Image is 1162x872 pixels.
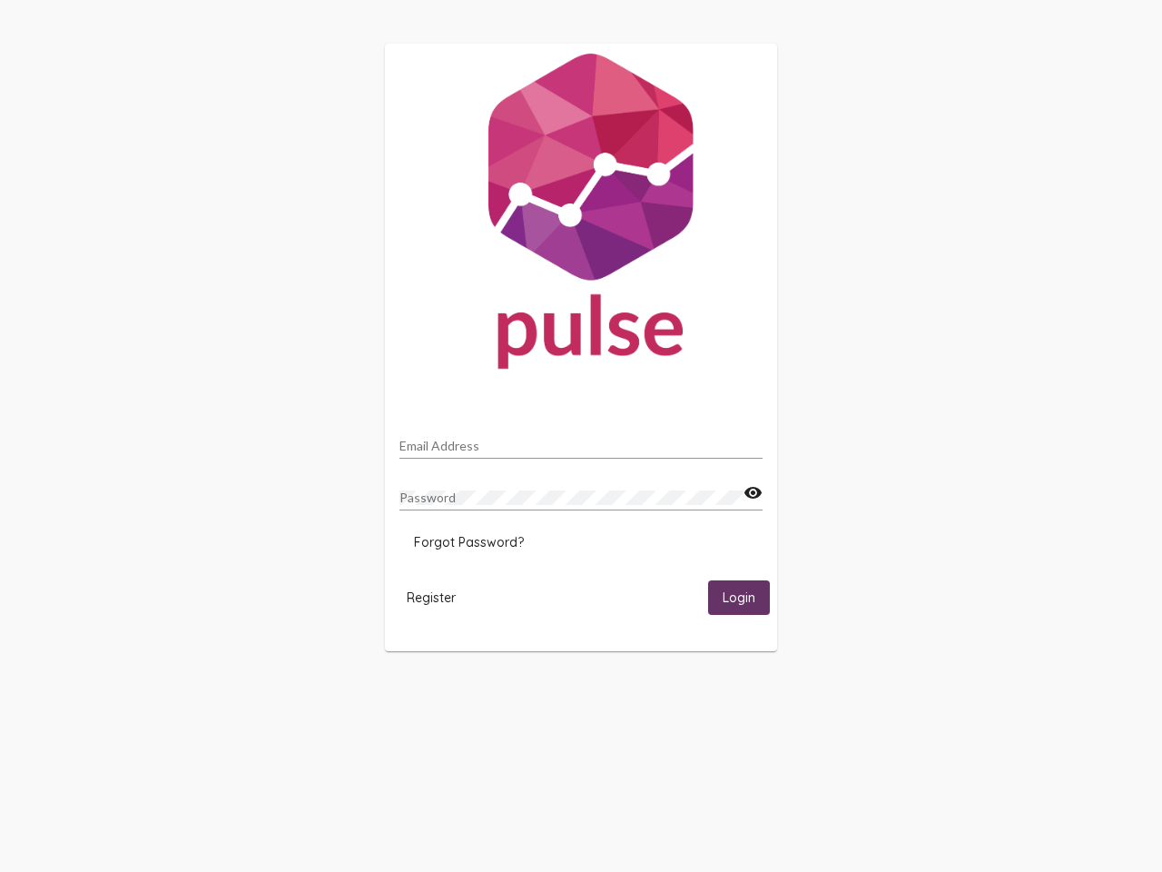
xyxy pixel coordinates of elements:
[399,526,538,559] button: Forgot Password?
[743,482,763,504] mat-icon: visibility
[392,580,470,614] button: Register
[385,44,777,387] img: Pulse For Good Logo
[708,580,770,614] button: Login
[414,534,524,550] span: Forgot Password?
[723,590,755,607] span: Login
[407,590,456,606] span: Register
